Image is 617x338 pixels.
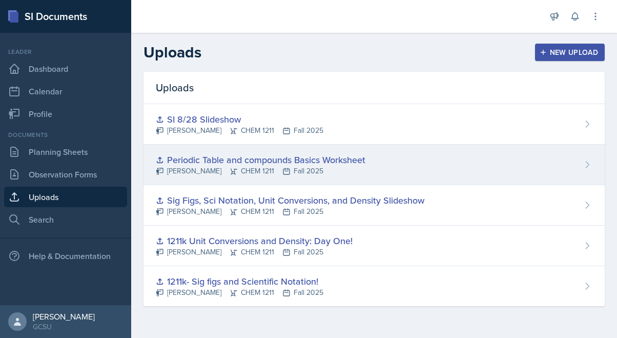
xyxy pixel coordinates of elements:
[33,322,95,332] div: GCSU
[4,246,127,266] div: Help & Documentation
[4,81,127,102] a: Calendar
[143,266,605,306] a: 1211k- Sig figs and Scientific Notation! [PERSON_NAME]CHEM 1211Fall 2025
[156,287,323,298] div: [PERSON_NAME] CHEM 1211 Fall 2025
[156,153,365,167] div: Periodic Table and compounds Basics Worksheet
[4,47,127,56] div: Leader
[4,187,127,207] a: Uploads
[156,274,323,288] div: 1211k- Sig figs and Scientific Notation!
[156,125,323,136] div: [PERSON_NAME] CHEM 1211 Fall 2025
[4,142,127,162] a: Planning Sheets
[542,48,599,56] div: New Upload
[143,226,605,266] a: 1211k Unit Conversions and Density: Day One! [PERSON_NAME]CHEM 1211Fall 2025
[4,209,127,230] a: Search
[156,166,365,176] div: [PERSON_NAME] CHEM 1211 Fall 2025
[4,130,127,140] div: Documents
[156,206,424,217] div: [PERSON_NAME] CHEM 1211 Fall 2025
[143,104,605,145] a: SI 8/28 Slideshow [PERSON_NAME]CHEM 1211Fall 2025
[4,164,127,185] a: Observation Forms
[156,234,353,248] div: 1211k Unit Conversions and Density: Day One!
[156,112,323,126] div: SI 8/28 Slideshow
[143,43,201,62] h2: Uploads
[4,58,127,79] a: Dashboard
[156,247,353,257] div: [PERSON_NAME] CHEM 1211 Fall 2025
[4,104,127,124] a: Profile
[143,145,605,185] a: Periodic Table and compounds Basics Worksheet [PERSON_NAME]CHEM 1211Fall 2025
[156,193,424,207] div: Sig Figs, Sci Notation, Unit Conversions, and Density Slideshow
[143,185,605,226] a: Sig Figs, Sci Notation, Unit Conversions, and Density Slideshow [PERSON_NAME]CHEM 1211Fall 2025
[33,311,95,322] div: [PERSON_NAME]
[535,44,605,61] button: New Upload
[143,72,605,104] div: Uploads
